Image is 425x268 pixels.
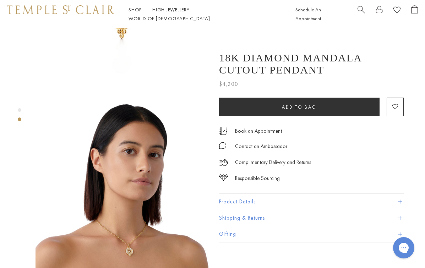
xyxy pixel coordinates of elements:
a: Open Shopping Bag [411,5,418,23]
a: ShopShop [129,6,142,13]
button: Gifting [219,226,404,242]
a: Book an Appointment [235,127,282,135]
span: $4,200 [219,80,238,89]
a: World of [DEMOGRAPHIC_DATA]World of [DEMOGRAPHIC_DATA] [129,15,210,22]
button: Shipping & Returns [219,210,404,226]
h1: 18K Diamond Mandala Cutout Pendant [219,52,404,76]
iframe: Gorgias live chat messenger [389,235,418,261]
div: Product gallery navigation [18,106,21,127]
span: Add to bag [282,104,317,110]
img: icon_sourcing.svg [219,174,228,181]
a: Schedule An Appointment [295,6,321,22]
div: Responsible Sourcing [235,174,280,183]
div: Contact an Ambassador [235,142,287,151]
a: Search [358,5,365,23]
img: MessageIcon-01_2.svg [219,142,226,149]
img: icon_appointment.svg [219,127,228,135]
p: Complimentary Delivery and Returns [235,158,311,167]
img: icon_delivery.svg [219,158,228,167]
button: Product Details [219,194,404,210]
img: Temple St. Clair [7,5,114,14]
button: Add to bag [219,98,380,116]
a: High JewelleryHigh Jewellery [152,6,190,13]
a: View Wishlist [393,5,401,16]
nav: Main navigation [129,5,279,23]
